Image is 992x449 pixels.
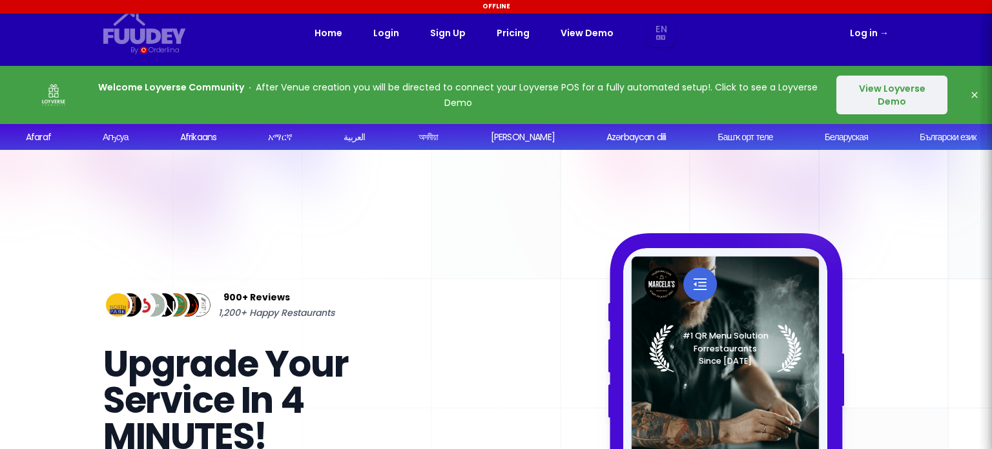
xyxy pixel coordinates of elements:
div: Orderlina [149,45,179,56]
div: Azərbaycan dili [606,131,666,144]
img: Review Img [103,291,132,320]
svg: {/* Added fill="currentColor" here */} {/* This rectangle defines the background. Its explicit fi... [103,10,186,45]
span: 1,200+ Happy Restaurants [218,305,335,320]
button: View Loyverse Demo [836,76,947,114]
img: Review Img [138,291,167,320]
a: Home [315,25,342,41]
img: Review Img [127,291,156,320]
div: অসমীয়া [418,131,439,144]
div: Offline [2,2,990,11]
div: አማርኛ [268,131,292,144]
div: [PERSON_NAME] [491,131,555,144]
img: Review Img [161,291,191,320]
img: Review Img [150,291,179,320]
div: Беларуская [825,131,868,144]
img: Review Img [184,291,213,320]
strong: Welcome Loyverse Community [98,81,244,94]
a: Login [373,25,399,41]
a: View Demo [561,25,614,41]
span: → [880,26,889,39]
p: After Venue creation you will be directed to connect your Loyverse POS for a fully automated setu... [98,79,818,110]
a: Pricing [497,25,530,41]
div: By [130,45,138,56]
div: Afaraf [26,131,51,144]
img: Review Img [173,291,202,320]
div: Башҡорт теле [718,131,772,144]
div: العربية [344,131,365,144]
div: Аҧсуа [103,131,129,144]
img: Review Img [115,291,144,320]
span: 900+ Reviews [223,289,290,305]
a: Log in [850,25,889,41]
div: Български език [920,131,976,144]
img: Laurel [649,324,802,372]
a: Sign Up [430,25,466,41]
div: Afrikaans [180,131,216,144]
